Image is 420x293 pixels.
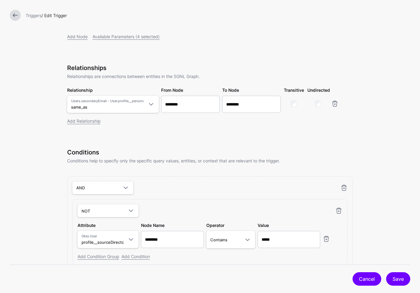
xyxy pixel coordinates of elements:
span: AND [76,185,85,190]
span: NOT [81,209,90,213]
label: Transitive [284,87,304,93]
a: Cancel [353,272,381,286]
a: Add Relationship [67,118,100,124]
a: Triggers [26,13,42,18]
label: To Node [222,87,239,93]
a: Add Condition Group [78,254,119,259]
h3: Relationships [67,64,353,72]
label: Attribute [78,222,96,228]
a: Available Parameters (4 selected) [92,34,160,39]
p: Conditions help to specify only the specific query values, entities, or context that are relevant... [67,158,353,164]
button: Save [386,272,410,286]
label: Relationship [67,87,93,93]
span: Users.secondaryEmail - User.profile__personalEmail [71,98,144,104]
div: / Edit Trigger [23,12,413,19]
p: Relationships are connections between entities in the SGNL Graph. [67,73,353,80]
span: Contains [210,237,227,242]
a: Add Node [67,34,88,39]
label: Value [258,222,269,228]
a: Add Condition [121,254,150,259]
label: Node Name [141,222,165,228]
label: From Node [161,87,183,93]
label: Operator [206,222,224,228]
span: same_as [71,105,87,109]
span: profile__sourceDirectory [81,240,128,245]
h3: Conditions [67,149,353,156]
span: Okta User [81,234,124,239]
label: Undirected [307,87,330,93]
